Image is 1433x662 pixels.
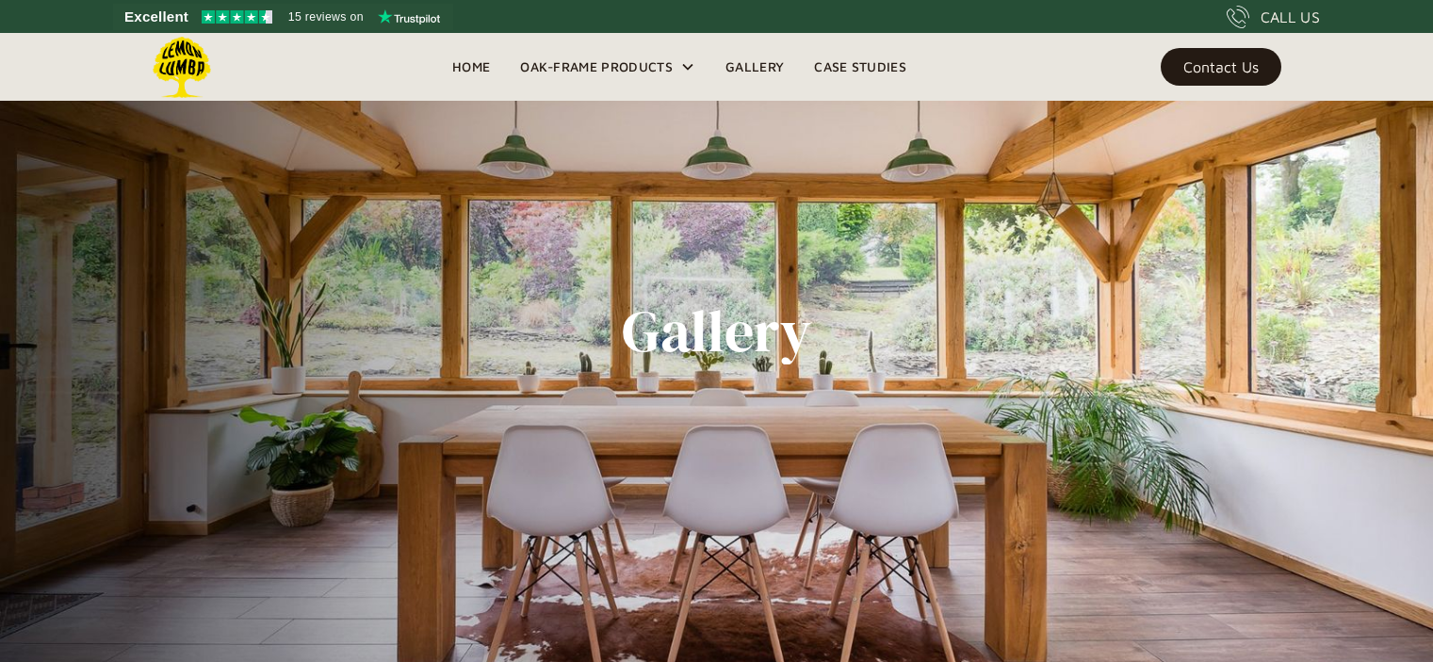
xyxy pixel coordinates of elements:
a: Gallery [710,53,799,81]
span: Excellent [124,6,188,28]
div: CALL US [1261,6,1320,28]
a: CALL US [1227,6,1320,28]
div: Oak-Frame Products [520,56,673,78]
a: Case Studies [799,53,921,81]
a: See Lemon Lumba reviews on Trustpilot [113,4,453,30]
a: Home [437,53,505,81]
div: Oak-Frame Products [505,33,710,101]
h1: Gallery [622,299,811,364]
img: Trustpilot 4.5 stars [202,10,272,24]
img: Trustpilot logo [378,9,440,24]
a: Contact Us [1161,48,1281,86]
span: 15 reviews on [288,6,364,28]
div: Contact Us [1183,60,1259,73]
